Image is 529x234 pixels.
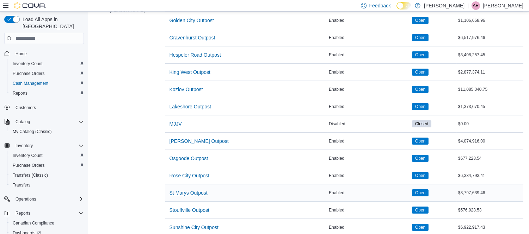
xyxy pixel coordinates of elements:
span: Open [412,51,429,58]
a: Cash Management [10,79,51,88]
span: Open [412,103,429,110]
div: Enabled [327,206,411,214]
span: St Marys Outpost [170,189,208,196]
div: Enabled [327,223,411,232]
div: Ammar Rangwala [472,1,480,10]
div: Enabled [327,68,411,76]
span: Rose City Outpost [170,172,210,179]
div: Enabled [327,102,411,111]
span: Lakeshore Outpost [170,103,211,110]
a: Reports [10,89,30,97]
div: $3,797,639.46 [457,189,523,197]
input: Dark Mode [396,2,411,10]
span: Feedback [369,2,391,9]
span: Open [412,86,429,93]
div: $0.00 [457,120,523,128]
span: Open [415,52,425,58]
div: $1,373,670.45 [457,102,523,111]
span: Customers [13,103,84,112]
button: Hespeler Road Outpost [167,48,224,62]
span: Transfers [13,182,30,188]
span: Customers [16,105,36,110]
div: $6,334,793.41 [457,171,523,180]
span: MJJV [170,120,182,127]
div: $2,877,374.11 [457,68,523,76]
button: Catalog [1,117,87,127]
button: King West Outpost [167,65,213,79]
span: Reports [16,210,30,216]
span: Home [16,51,27,57]
img: Cova [14,2,46,9]
button: Inventory Count [7,151,87,160]
div: Enabled [327,33,411,42]
span: Catalog [16,119,30,125]
div: $6,922,917.43 [457,223,523,232]
span: Hespeler Road Outpost [170,51,221,58]
span: Inventory [13,141,84,150]
span: Open [415,207,425,213]
span: Cash Management [10,79,84,88]
span: Open [412,155,429,162]
button: Operations [1,194,87,204]
span: AR [473,1,479,10]
button: My Catalog (Classic) [7,127,87,137]
span: Transfers (Classic) [10,171,84,179]
div: Disabled [327,120,411,128]
span: Open [412,207,429,214]
button: Customers [1,102,87,113]
span: Reports [13,90,27,96]
span: Canadian Compliance [10,219,84,227]
button: Inventory [13,141,36,150]
div: Enabled [327,171,411,180]
button: Reports [1,208,87,218]
div: Enabled [327,51,411,59]
span: Open [415,86,425,93]
span: Purchase Orders [10,161,84,170]
span: Osgoode Outpost [170,155,208,162]
button: St Marys Outpost [167,186,210,200]
button: Stouffville Outpost [167,203,212,217]
span: Reports [13,209,84,217]
span: Open [415,172,425,179]
span: Open [412,34,429,41]
button: Purchase Orders [7,69,87,78]
span: Open [412,138,429,145]
span: Open [412,172,429,179]
span: Open [415,138,425,144]
a: Inventory Count [10,59,45,68]
button: Gravenhurst Outpost [167,31,218,45]
span: Open [412,189,429,196]
div: $11,085,040.75 [457,85,523,94]
a: Canadian Compliance [10,219,57,227]
span: Inventory Count [10,59,84,68]
button: Canadian Compliance [7,218,87,228]
span: Inventory Count [13,153,43,158]
p: | [467,1,469,10]
div: $677,228.54 [457,154,523,163]
span: Open [415,69,425,75]
button: Inventory Count [7,59,87,69]
button: MJJV [167,117,185,131]
a: Inventory Count [10,151,45,160]
div: $6,517,976.46 [457,33,523,42]
span: [PERSON_NAME] Outpost [170,138,229,145]
button: Reports [13,209,33,217]
span: Open [412,224,429,231]
span: Open [415,103,425,110]
div: Enabled [327,189,411,197]
span: Inventory Count [13,61,43,67]
span: Open [415,155,425,162]
span: Open [415,34,425,41]
button: Catalog [13,118,33,126]
a: Transfers [10,181,33,189]
span: My Catalog (Classic) [10,127,84,136]
span: Open [415,190,425,196]
span: Open [415,17,425,24]
span: Canadian Compliance [13,220,54,226]
span: Golden City Outpost [170,17,214,24]
button: Osgoode Outpost [167,151,211,165]
span: Cash Management [13,81,48,86]
span: Load All Apps in [GEOGRAPHIC_DATA] [20,16,84,30]
p: [PERSON_NAME] [483,1,523,10]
